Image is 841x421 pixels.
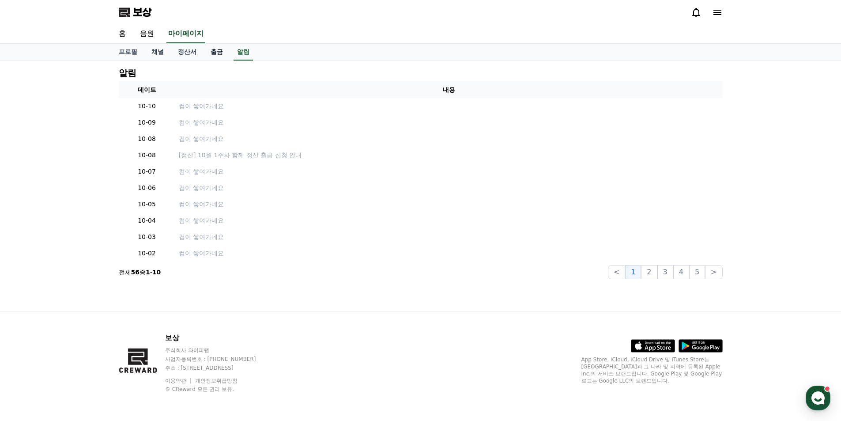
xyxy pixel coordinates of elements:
[138,233,156,240] font: 10-03
[614,268,619,276] font: <
[136,293,147,300] span: 설정
[631,268,635,276] font: 1
[133,6,151,19] font: 보상
[138,135,156,142] font: 10-08
[673,265,689,279] button: 4
[165,365,234,371] font: 주소 : [STREET_ADDRESS]
[178,48,196,55] font: 정산서
[119,29,126,38] font: 홈
[165,378,193,384] a: 이용약관
[179,102,224,110] font: 컴이 쌓여가네요
[679,268,683,276] font: 4
[168,29,204,38] font: 마이페이지
[58,280,114,302] a: 대화
[138,168,156,175] font: 10-07
[234,44,253,61] a: 알림
[179,184,224,191] font: 컴이 쌓여가네요
[608,265,625,279] button: <
[581,357,722,384] font: App Store, iCloud, iCloud Drive 및 iTunes Store는 [GEOGRAPHIC_DATA]과 그 나라 및 지역에 등록된 Apple Inc.의 서비스...
[179,152,302,159] font: [정산] 10월 1주차 함께 정산 출금 신청 안내
[179,201,224,208] font: 컴이 쌓여가네요
[119,48,137,55] font: 프로필
[237,48,249,55] font: 알림
[119,269,131,276] font: 전체
[179,168,224,175] font: 컴이 쌓여가네요
[165,386,234,392] font: © CReward 모든 권리 보유.
[179,232,719,242] a: 컴이 쌓여가네요
[140,29,154,38] font: 음원
[3,280,58,302] a: 홈
[114,280,170,302] a: 설정
[641,265,657,279] button: 2
[179,102,719,111] a: 컴이 쌓여가네요
[138,184,156,191] font: 10-06
[689,265,705,279] button: 5
[28,293,33,300] span: 홈
[138,217,156,224] font: 10-04
[195,378,238,384] a: 개인정보취급방침
[179,216,719,225] a: 컴이 쌓여가네요
[112,44,144,61] a: 프로필
[179,134,719,144] a: 컴이 쌓여가네요
[695,268,699,276] font: 5
[144,44,171,61] a: 채널
[663,268,668,276] font: 3
[179,249,719,258] a: 컴이 쌓여가네요
[165,334,179,342] font: 보상
[112,25,133,43] a: 홈
[140,269,146,276] font: 중
[711,268,717,276] font: >
[138,86,156,93] font: 데이트
[647,268,651,276] font: 2
[138,152,156,159] font: 10-08
[179,118,719,127] a: 컴이 쌓여가네요
[81,294,91,301] span: 대화
[166,25,205,43] a: 마이페이지
[146,269,150,276] font: 1
[138,102,156,110] font: 10-10
[179,151,719,160] a: [정산] 10월 1주차 함께 정산 출금 신청 안내
[138,250,156,257] font: 10-02
[119,5,151,19] a: 보상
[138,201,156,208] font: 10-05
[119,68,136,78] font: 알림
[625,265,641,279] button: 1
[705,265,722,279] button: >
[152,269,161,276] font: 10
[131,269,140,276] font: 56
[204,44,230,61] a: 출금
[165,378,186,384] font: 이용약관
[165,356,256,362] font: 사업자등록번호 : [PHONE_NUMBER]
[179,167,719,176] a: 컴이 쌓여가네요
[179,183,719,193] a: 컴이 쌓여가네요
[657,265,673,279] button: 3
[138,119,156,126] font: 10-09
[150,269,152,276] font: -
[165,347,209,353] font: 주식회사 와이피랩
[179,250,224,257] font: 컴이 쌓여가네요
[179,200,719,209] a: 컴이 쌓여가네요
[133,25,161,43] a: 음원
[171,44,204,61] a: 정산서
[211,48,223,55] font: 출금
[443,86,455,93] font: 내용
[179,233,224,240] font: 컴이 쌓여가네요
[151,48,164,55] font: 채널
[179,135,224,142] font: 컴이 쌓여가네요
[179,119,224,126] font: 컴이 쌓여가네요
[179,217,224,224] font: 컴이 쌓여가네요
